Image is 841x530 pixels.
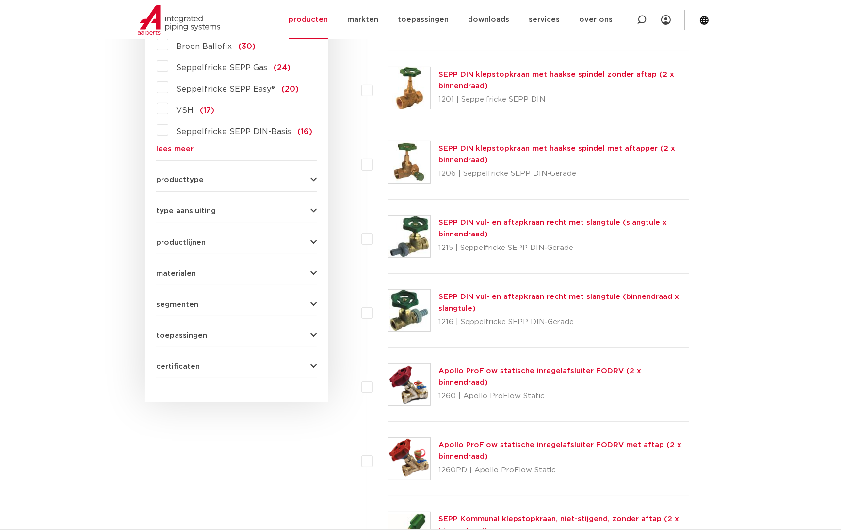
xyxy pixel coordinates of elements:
p: 1260 | Apollo ProFlow Static [438,389,689,404]
button: producttype [156,176,317,184]
span: type aansluiting [156,207,216,215]
button: type aansluiting [156,207,317,215]
span: (17) [200,107,214,114]
span: Seppelfricke SEPP Easy® [176,85,275,93]
span: (24) [274,64,291,72]
img: Thumbnail for Apollo ProFlow statische inregelafsluiter FODRV (2 x binnendraad) [388,364,430,405]
img: Thumbnail for Apollo ProFlow statische inregelafsluiter FODRV met aftap (2 x binnendraad) [388,438,430,480]
a: SEPP DIN klepstopkraan met haakse spindel met aftapper (2 x binnendraad) [438,145,675,164]
span: (30) [238,43,256,50]
span: Seppelfricke SEPP Gas [176,64,267,72]
img: Thumbnail for SEPP DIN klepstopkraan met haakse spindel zonder aftap (2 x binnendraad) [388,67,430,109]
a: Apollo ProFlow statische inregelafsluiter FODRV met aftap (2 x binnendraad) [438,441,681,460]
span: materialen [156,270,196,277]
span: producttype [156,176,204,184]
span: Broen Ballofix [176,43,232,50]
span: segmenten [156,301,198,308]
button: productlijnen [156,239,317,246]
span: VSH [176,107,194,114]
span: productlijnen [156,239,206,246]
a: lees meer [156,145,317,153]
img: Thumbnail for SEPP DIN klepstopkraan met haakse spindel met aftapper (2 x binnendraad) [388,141,430,183]
span: (20) [281,85,299,93]
a: SEPP DIN vul- en aftapkraan recht met slangtule (binnendraad x slangtule) [438,293,679,312]
span: certificaten [156,363,200,370]
p: 1215 | Seppelfricke SEPP DIN-Gerade [438,240,689,256]
span: (16) [297,128,312,136]
a: SEPP DIN vul- en aftapkraan recht met slangtule (slangtule x binnendraad) [438,219,667,238]
img: Thumbnail for SEPP DIN vul- en aftapkraan recht met slangtule (binnendraad x slangtule) [388,290,430,331]
button: materialen [156,270,317,277]
span: Seppelfricke SEPP DIN-Basis [176,128,291,136]
p: 1216 | Seppelfricke SEPP DIN-Gerade [438,314,689,330]
img: Thumbnail for SEPP DIN vul- en aftapkraan recht met slangtule (slangtule x binnendraad) [388,216,430,257]
span: toepassingen [156,332,207,339]
p: 1260PD | Apollo ProFlow Static [438,463,689,478]
button: segmenten [156,301,317,308]
button: toepassingen [156,332,317,339]
a: Apollo ProFlow statische inregelafsluiter FODRV (2 x binnendraad) [438,367,641,386]
p: 1201 | Seppelfricke SEPP DIN [438,92,689,108]
button: certificaten [156,363,317,370]
p: 1206 | Seppelfricke SEPP DIN-Gerade [438,166,689,182]
a: SEPP DIN klepstopkraan met haakse spindel zonder aftap (2 x binnendraad) [438,71,674,90]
